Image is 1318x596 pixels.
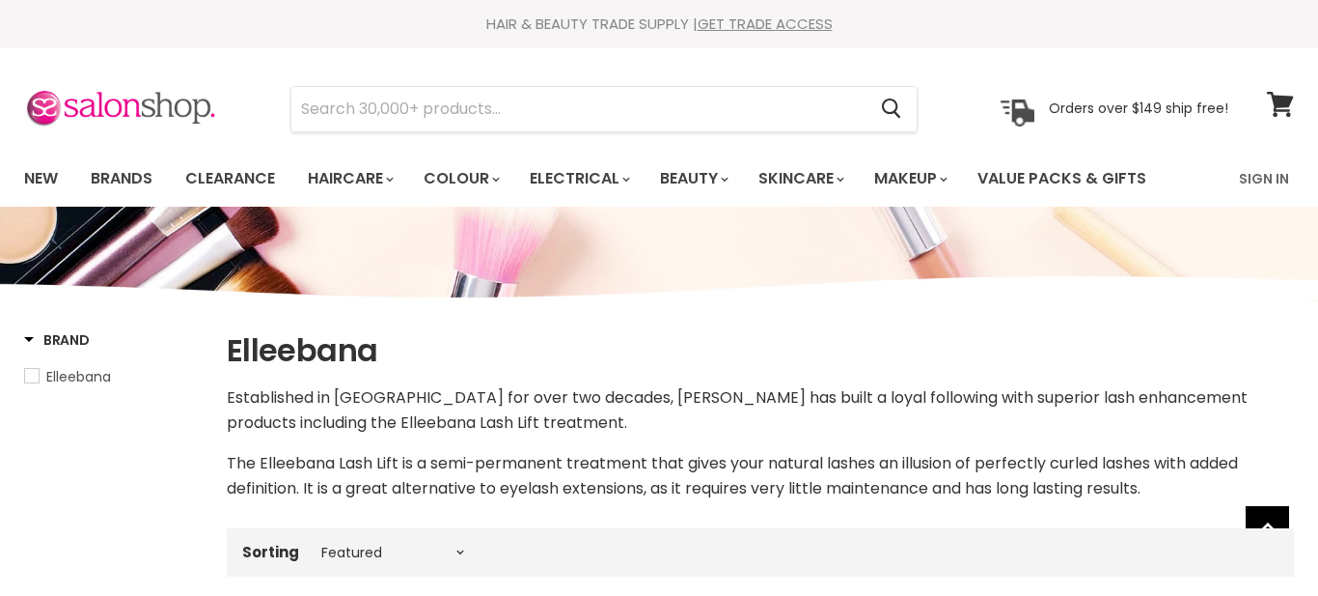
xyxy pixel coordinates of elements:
[227,386,1248,434] span: Established in [GEOGRAPHIC_DATA] for over two decades, [PERSON_NAME] has built a loyal following ...
[24,366,203,387] a: Elleebana
[744,158,856,199] a: Skincare
[46,367,111,386] span: Elleebana
[10,158,72,199] a: New
[227,452,1238,499] span: The Elleebana Lash Lift is a semi-permanent treatment that gives your natural lashes an illusion ...
[860,158,959,199] a: Makeup
[698,14,833,34] a: GET TRADE ACCESS
[24,330,90,350] h3: Brand
[76,158,167,199] a: Brands
[10,151,1194,207] ul: Main menu
[865,87,917,131] button: Search
[1049,99,1228,117] p: Orders over $149 ship free!
[242,544,299,560] label: Sorting
[227,330,1294,371] h1: Elleebana
[291,87,865,131] input: Search
[963,158,1161,199] a: Value Packs & Gifts
[1227,158,1301,199] a: Sign In
[293,158,405,199] a: Haircare
[171,158,289,199] a: Clearance
[290,86,918,132] form: Product
[645,158,740,199] a: Beauty
[515,158,642,199] a: Electrical
[409,158,511,199] a: Colour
